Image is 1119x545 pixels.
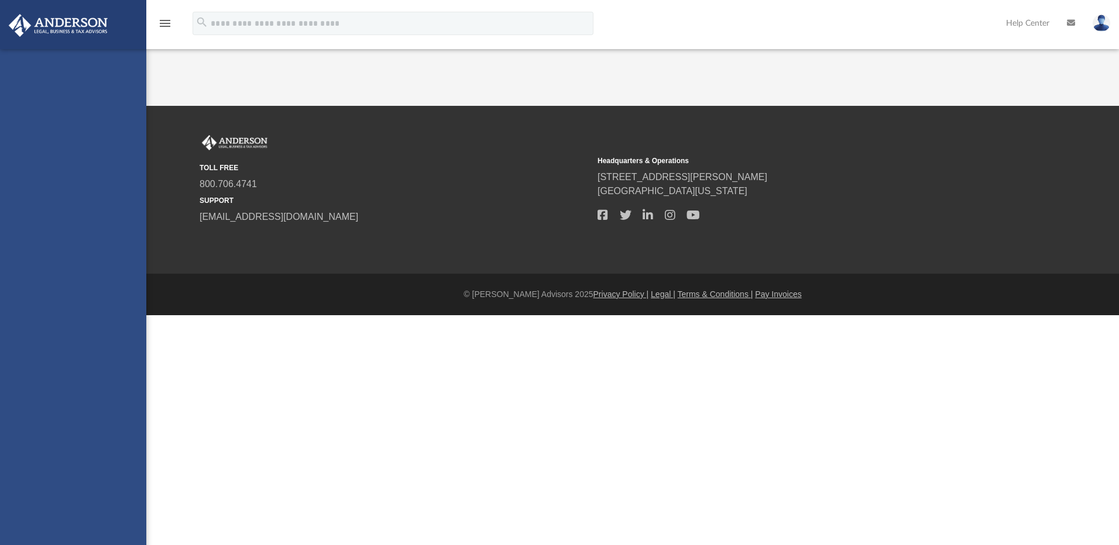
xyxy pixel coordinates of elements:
a: [STREET_ADDRESS][PERSON_NAME] [598,172,767,182]
a: Privacy Policy | [593,289,649,299]
img: Anderson Advisors Platinum Portal [5,14,111,37]
img: Anderson Advisors Platinum Portal [200,135,270,150]
div: © [PERSON_NAME] Advisors 2025 [146,288,1119,301]
a: Legal | [651,289,675,299]
small: TOLL FREE [200,163,589,173]
small: SUPPORT [200,195,589,206]
a: Terms & Conditions | [678,289,753,299]
img: User Pic [1093,15,1110,32]
a: [EMAIL_ADDRESS][DOMAIN_NAME] [200,212,358,222]
a: menu [158,22,172,30]
a: Pay Invoices [755,289,801,299]
i: menu [158,16,172,30]
a: 800.706.4741 [200,179,257,189]
a: [GEOGRAPHIC_DATA][US_STATE] [598,186,747,196]
i: search [195,16,208,29]
small: Headquarters & Operations [598,156,987,166]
